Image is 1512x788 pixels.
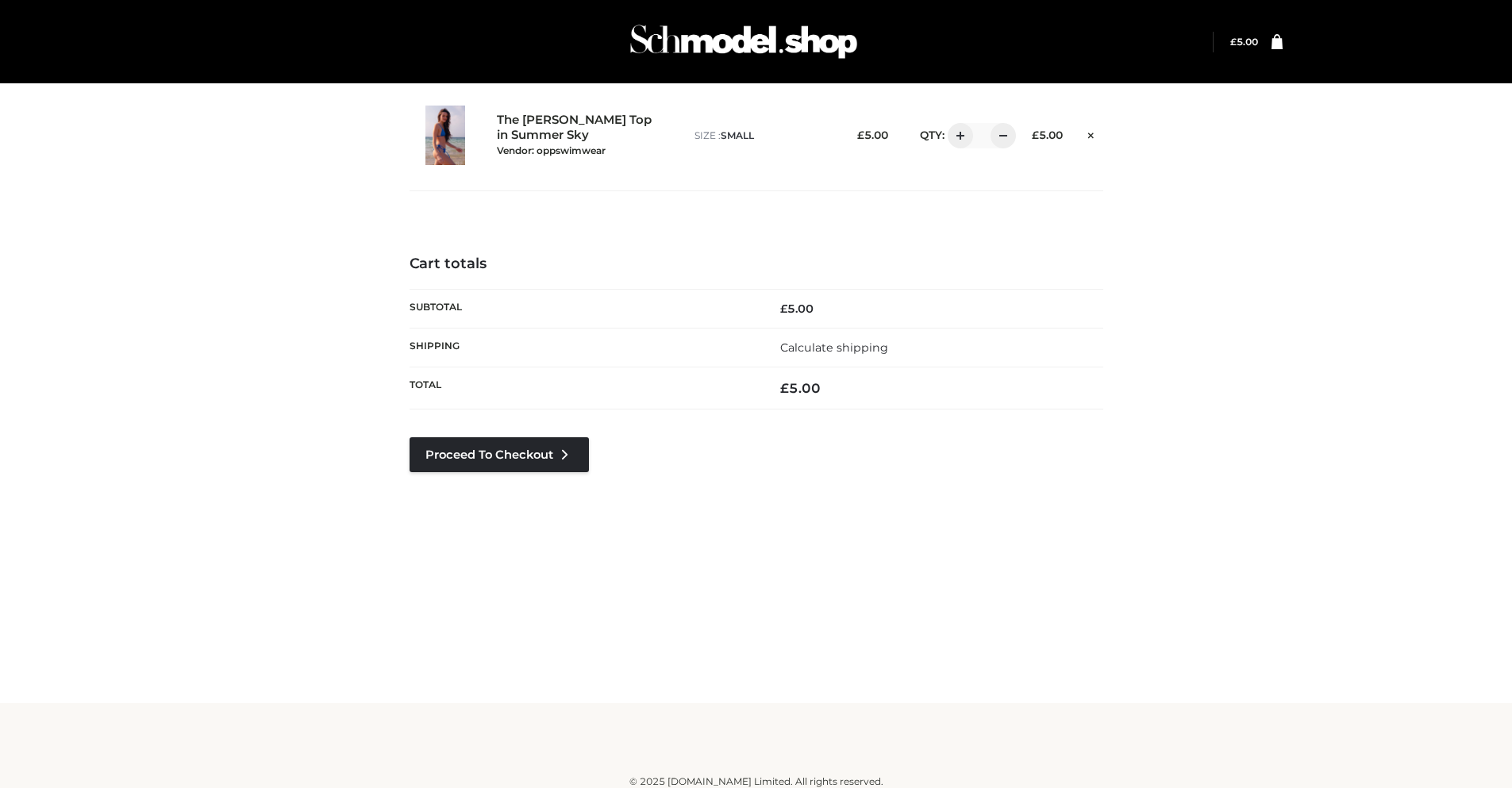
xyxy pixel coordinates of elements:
[904,123,1005,148] div: QTY:
[497,144,606,156] small: Vendor: oppswimwear
[410,328,756,367] th: Shipping
[1230,36,1258,48] bdi: 5.00
[857,129,888,141] bdi: 5.00
[410,289,756,328] th: Subtotal
[1032,129,1063,141] bdi: 5.00
[410,256,1103,273] h4: Cart totals
[497,113,660,157] a: The [PERSON_NAME] Top in Summer SkyVendor: oppswimwear
[780,302,814,316] bdi: 5.00
[694,129,830,143] p: size :
[857,129,864,141] span: £
[780,380,789,396] span: £
[1230,36,1237,48] span: £
[1230,36,1258,48] a: £5.00
[1032,129,1039,141] span: £
[410,367,756,409] th: Total
[410,437,589,472] a: Proceed to Checkout
[625,10,863,73] img: Schmodel Admin 964
[780,302,787,316] span: £
[780,340,888,355] a: Calculate shipping
[721,129,754,141] span: SMALL
[1079,123,1102,144] a: Remove this item
[780,380,821,396] bdi: 5.00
